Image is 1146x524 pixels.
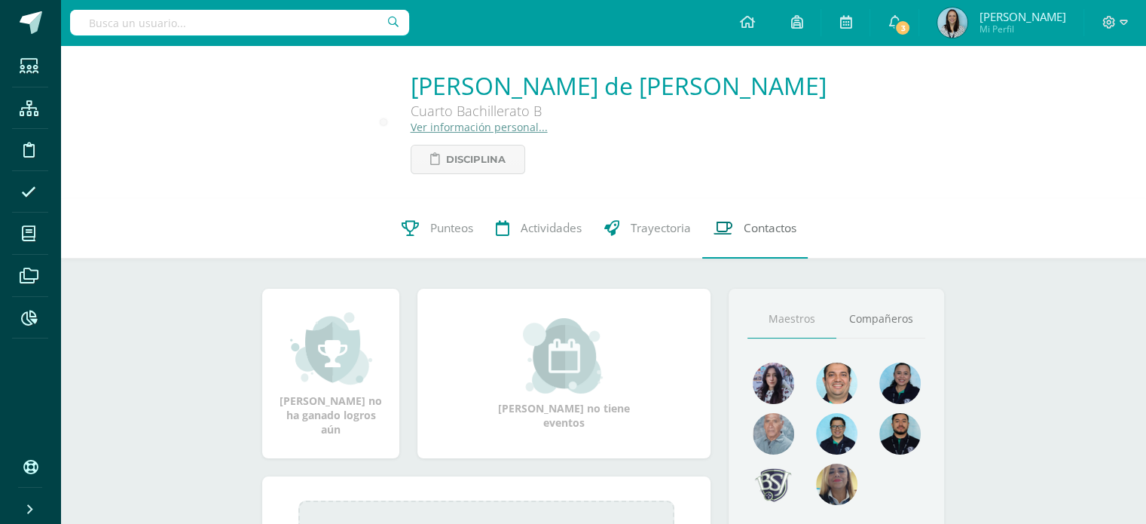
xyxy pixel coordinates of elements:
a: Actividades [484,198,593,259]
img: 4fefb2d4df6ade25d47ae1f03d061a50.png [879,363,921,404]
span: Actividades [521,220,582,236]
div: Cuarto Bachillerato B [411,102,827,120]
img: event_small.png [523,318,605,394]
span: Disciplina [446,146,506,173]
img: 5a6f75ce900a0f7ea551130e923f78ee.png [937,8,967,38]
a: Disciplina [411,145,525,174]
a: Contactos [702,198,808,259]
div: [PERSON_NAME] no tiene eventos [489,318,640,430]
a: Maestros [747,300,836,339]
img: d483e71d4e13296e0ce68ead86aec0b8.png [753,464,794,505]
a: Trayectoria [593,198,702,259]
a: Compañeros [836,300,925,339]
a: Punteos [390,198,484,259]
img: achievement_small.png [290,311,372,386]
img: 55ac31a88a72e045f87d4a648e08ca4b.png [753,413,794,455]
img: aa9857ee84d8eb936f6c1e33e7ea3df6.png [816,464,857,505]
a: [PERSON_NAME] de [PERSON_NAME] [411,69,827,102]
span: [PERSON_NAME] [979,9,1065,24]
span: Contactos [744,220,796,236]
img: d220431ed6a2715784848fdc026b3719.png [816,413,857,455]
span: Punteos [430,220,473,236]
img: 677c00e80b79b0324b531866cf3fa47b.png [816,363,857,404]
span: 3 [894,20,911,36]
span: Trayectoria [631,220,691,236]
div: [PERSON_NAME] no ha ganado logros aún [277,311,384,437]
img: 31702bfb268df95f55e840c80866a926.png [753,363,794,404]
input: Busca un usuario... [70,10,409,35]
span: Mi Perfil [979,23,1065,35]
a: Ver información personal... [411,120,548,134]
img: 2207c9b573316a41e74c87832a091651.png [879,413,921,455]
